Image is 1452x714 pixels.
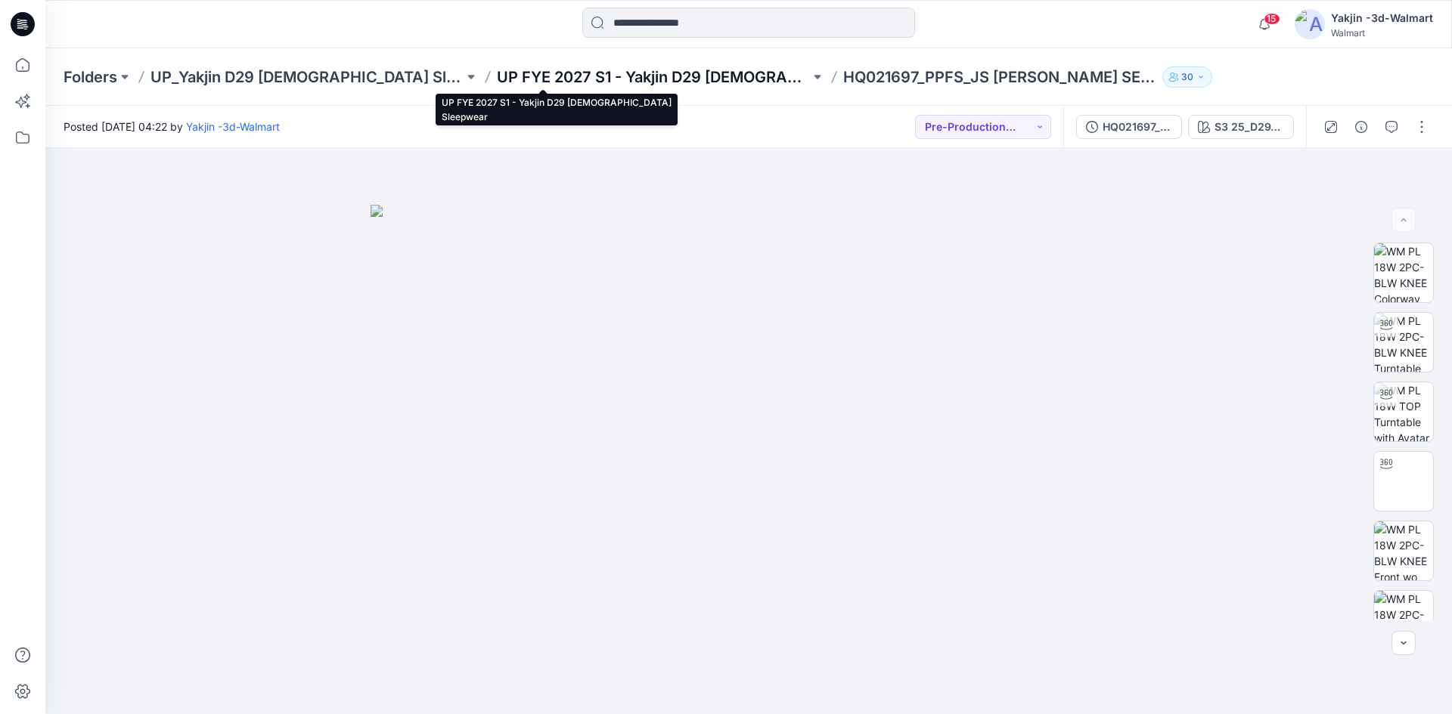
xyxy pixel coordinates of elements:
img: WM PL 18W 2PC-BLW KNEE Back wo Avatar [1374,591,1433,650]
a: UP FYE 2027 S1 - Yakjin D29 [DEMOGRAPHIC_DATA] Sleepwear [497,66,810,88]
div: Yakjin -3d-Walmart [1331,9,1433,27]
button: Details [1349,115,1373,139]
button: HQ021697_PPFS_JS [PERSON_NAME] SET PLUS [1076,115,1182,139]
div: S3 25_D29_JS_LEOPARD_RPT_WinterWhite_CW14_KOM rpt W PKT [1215,119,1284,135]
img: WM PL 18W 2PC-BLW KNEE Colorway wo Avatar [1374,243,1433,302]
button: S3 25_D29_JS_LEOPARD_RPT_WinterWhite_CW14_KOM rpt W PKT [1188,115,1294,139]
img: avatar [1295,9,1325,39]
a: UP_Yakjin D29 [DEMOGRAPHIC_DATA] Sleep [150,66,464,88]
img: WM PL 18W 2PC-BLW KNEE Turntable with Avatar [1374,313,1433,372]
a: Folders [64,66,117,88]
div: Walmart [1331,27,1433,39]
p: HQ021697_PPFS_JS [PERSON_NAME] SET PLUS [843,66,1156,88]
div: HQ021697_PPFS_JS [PERSON_NAME] SET PLUS [1103,119,1172,135]
span: Posted [DATE] 04:22 by [64,119,280,134]
img: WM PL 18W TOP Turntable with Avatar [1374,382,1433,441]
button: 30 [1162,66,1212,88]
a: Yakjin -3d-Walmart [186,120,280,133]
p: 30 [1181,69,1193,85]
span: 15 [1264,13,1280,25]
img: WM PL 18W 2PC-BLW KNEE Front wo Avatar [1374,521,1433,580]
